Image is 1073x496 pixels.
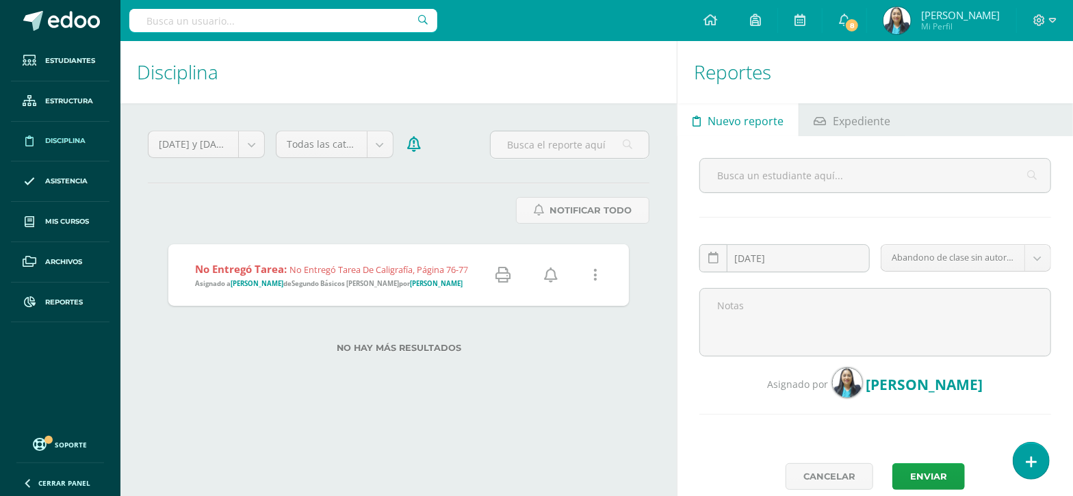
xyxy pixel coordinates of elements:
[844,18,859,33] span: 8
[833,105,890,138] span: Expediente
[168,343,629,353] label: No hay más resultados
[55,440,88,449] span: Soporte
[550,198,632,223] span: Notificar Todo
[287,131,356,157] span: Todas las categorías
[11,202,109,242] a: Mis cursos
[137,41,660,103] h1: Disciplina
[231,279,283,288] strong: [PERSON_NAME]
[38,478,90,488] span: Cerrar panel
[45,216,89,227] span: Mis cursos
[11,122,109,162] a: Disciplina
[45,297,83,308] span: Reportes
[276,131,392,157] a: Todas las categorías
[11,81,109,122] a: Estructura
[195,279,463,288] span: Asignado a de por
[11,283,109,323] a: Reportes
[16,434,104,453] a: Soporte
[159,131,228,157] span: [DATE] y [DATE]
[832,367,863,398] img: dc7d38de1d5b52360c8bb618cee5abea.png
[292,279,399,288] strong: Segundo Básicos [PERSON_NAME]
[768,378,829,391] span: Asignado por
[491,131,649,158] input: Busca el reporte aquí
[700,159,1050,192] input: Busca un estudiante aquí...
[708,105,784,138] span: Nuevo reporte
[921,8,1000,22] span: [PERSON_NAME]
[45,257,82,267] span: Archivos
[11,41,109,81] a: Estudiantes
[45,96,93,107] span: Estructura
[45,176,88,187] span: Asistencia
[799,103,905,136] a: Expediente
[45,135,86,146] span: Disciplina
[195,262,287,276] strong: No entregó tarea:
[883,7,911,34] img: dc7d38de1d5b52360c8bb618cee5abea.png
[700,245,869,272] input: Fecha de ocurrencia
[129,9,437,32] input: Busca un usuario...
[892,463,965,490] button: Enviar
[410,279,463,288] strong: [PERSON_NAME]
[11,161,109,202] a: Asistencia
[45,55,95,66] span: Estudiantes
[677,103,798,136] a: Nuevo reporte
[148,131,264,157] a: [DATE] y [DATE]
[11,242,109,283] a: Archivos
[866,375,983,394] span: [PERSON_NAME]
[694,41,1057,103] h1: Reportes
[289,263,468,276] span: No entregó tarea de caligrafía, página 76-77
[786,463,873,490] a: Cancelar
[921,21,1000,32] span: Mi Perfil
[516,197,649,224] a: Notificar Todo
[881,245,1050,271] a: Abandono de clase sin autorización
[892,245,1014,271] span: Abandono de clase sin autorización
